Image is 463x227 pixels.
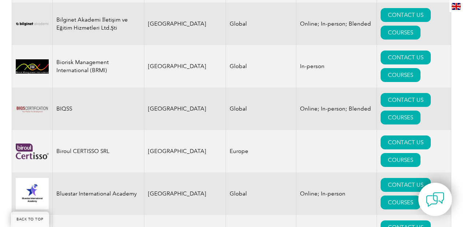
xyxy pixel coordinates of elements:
[144,130,226,172] td: [GEOGRAPHIC_DATA]
[53,172,144,215] td: Bluestar International Academy
[381,8,431,22] a: CONTACT US
[226,3,296,45] td: Global
[53,3,144,45] td: Bilginet Akademi İletişim ve Eğitim Hizmetleri Ltd.Şti
[16,144,49,159] img: 48480d59-8fd2-ef11-a72f-002248108aed-logo.png
[226,130,296,172] td: Europe
[452,3,461,10] img: en
[16,92,49,125] img: 13dcf6a5-49c1-ed11-b597-0022481565fd-logo.png
[53,45,144,88] td: Biorisk Management International (BRMI)
[381,178,431,192] a: CONTACT US
[381,68,421,82] a: COURSES
[381,26,421,40] a: COURSES
[296,88,377,130] td: Online; In-person; Blended
[426,190,444,209] img: contact-chat.png
[16,59,49,74] img: d01771b9-0638-ef11-a316-00224812a81c-logo.jpg
[381,196,421,209] a: COURSES
[381,153,421,167] a: COURSES
[296,172,377,215] td: Online; In-person
[16,15,49,33] img: a1985bb7-a6fe-eb11-94ef-002248181dbe-logo.png
[381,51,431,64] a: CONTACT US
[296,3,377,45] td: Online; In-person; Blended
[16,178,49,209] img: 0db89cae-16d3-ed11-a7c7-0022481565fd-logo.jpg
[11,212,49,227] a: BACK TO TOP
[144,88,226,130] td: [GEOGRAPHIC_DATA]
[53,130,144,172] td: Biroul CERTISSO SRL
[296,45,377,88] td: In-person
[226,172,296,215] td: Global
[144,45,226,88] td: [GEOGRAPHIC_DATA]
[226,88,296,130] td: Global
[144,3,226,45] td: [GEOGRAPHIC_DATA]
[144,172,226,215] td: [GEOGRAPHIC_DATA]
[53,88,144,130] td: BIQSS
[381,135,431,149] a: CONTACT US
[226,45,296,88] td: Global
[381,93,431,107] a: CONTACT US
[381,111,421,124] a: COURSES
